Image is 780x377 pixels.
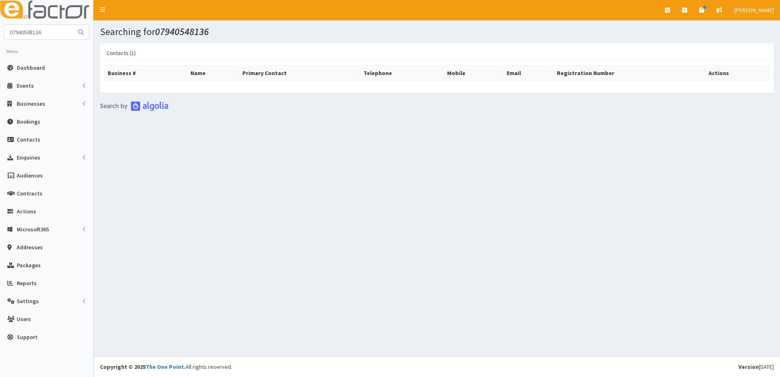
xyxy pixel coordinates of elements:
img: search-by-algolia-light-background.png [100,101,168,111]
span: Enquiries [17,154,40,161]
a: Contacts (1) [100,44,142,62]
h1: Searching for [100,27,774,37]
input: Search... [4,25,73,39]
span: Reports [17,279,37,287]
th: Name [187,66,239,81]
th: Actions [705,66,770,81]
span: Audiences [17,172,43,179]
span: Support [17,333,38,341]
span: Events [17,82,34,89]
footer: All rights reserved. [94,356,780,377]
th: Registration Number [553,66,705,81]
a: The One Point [146,363,184,370]
span: Settings [17,297,39,305]
th: Email [503,66,554,81]
span: Dashboard [17,64,45,71]
strong: Copyright © 2025 . [100,363,186,370]
span: [PERSON_NAME] [734,7,774,14]
span: Packages [17,262,41,269]
span: Addresses [17,244,43,251]
th: Mobile [443,66,503,81]
i: 07940548136 [155,25,209,38]
b: Version [738,363,759,370]
span: Users [17,315,31,323]
span: Contracts [17,190,42,197]
span: Actions [17,208,36,215]
th: Primary Contact [239,66,360,81]
span: Businesses [17,100,45,107]
span: Microsoft365 [17,226,49,233]
th: Telephone [360,66,443,81]
span: Bookings [17,118,40,125]
div: [DATE] [738,363,774,371]
span: Contacts [17,136,40,143]
th: Business # [104,66,187,81]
